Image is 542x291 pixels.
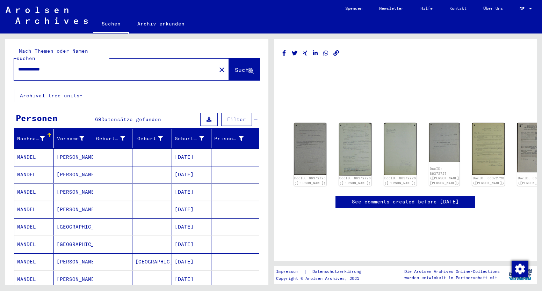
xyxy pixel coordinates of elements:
mat-cell: [DATE] [172,149,211,166]
button: Share on Twitter [291,49,298,58]
mat-cell: MANDEL [14,236,54,253]
button: Share on Xing [302,49,309,58]
a: Suchen [93,15,129,33]
button: Suche [229,59,260,80]
mat-cell: MANDEL [14,271,54,288]
mat-cell: [DATE] [172,218,211,236]
mat-cell: [DATE] [172,236,211,253]
button: Copy link [333,49,340,58]
mat-cell: MANDEL [14,149,54,166]
div: Prisoner # [214,135,244,142]
p: Copyright © Arolsen Archives, 2021 [276,275,370,282]
a: DocID: 86372726 ([PERSON_NAME]) [339,176,371,185]
mat-cell: [PERSON_NAME] [54,253,93,270]
mat-cell: MANDEL [14,201,54,218]
mat-icon: close [218,66,226,74]
mat-header-cell: Nachname [14,129,54,148]
img: Zustimmung ändern [512,261,528,277]
div: Geburtsdatum [175,135,204,142]
a: DocID: 86372726 ([PERSON_NAME]) [384,176,416,185]
button: Share on WhatsApp [322,49,330,58]
a: Archiv erkunden [129,15,193,32]
span: Filter [227,116,246,122]
mat-header-cell: Vorname [54,129,93,148]
img: 001.jpg [472,123,505,175]
mat-cell: [GEOGRAPHIC_DATA] [54,218,93,236]
div: Geburtsname [96,135,125,142]
mat-cell: [PERSON_NAME] [54,184,93,201]
button: Archival tree units [14,89,88,102]
a: See comments created before [DATE] [352,198,459,206]
mat-header-cell: Geburtsdatum [172,129,211,148]
div: Geburt‏ [135,133,172,144]
a: DocID: 86372725 ([PERSON_NAME]) [294,176,326,185]
mat-cell: MANDEL [14,184,54,201]
img: 001.jpg [339,123,371,175]
mat-cell: [PERSON_NAME] [54,201,93,218]
mat-header-cell: Geburtsname [93,129,133,148]
mat-cell: MANDEL [14,218,54,236]
img: Arolsen_neg.svg [6,7,88,24]
mat-header-cell: Geburt‏ [132,129,172,148]
mat-cell: MANDEL [14,253,54,270]
mat-cell: [DATE] [172,166,211,183]
mat-cell: [DATE] [172,184,211,201]
a: Datenschutzerklärung [307,268,370,275]
mat-cell: [DATE] [172,271,211,288]
div: Vorname [57,133,93,144]
img: 002.jpg [384,123,417,175]
button: Share on Facebook [281,49,288,58]
mat-label: Nach Themen oder Namen suchen [16,48,88,61]
span: Datensätze gefunden [101,116,161,122]
mat-cell: [GEOGRAPHIC_DATA] [54,236,93,253]
div: Vorname [57,135,84,142]
button: Clear [215,62,229,76]
mat-header-cell: Prisoner # [211,129,259,148]
p: Die Arolsen Archives Online-Collections [404,268,500,275]
div: Geburtsname [96,133,134,144]
img: yv_logo.png [507,266,534,283]
div: | [276,268,370,275]
img: 001.jpg [429,123,460,162]
span: 69 [95,116,101,122]
mat-cell: MANDEL [14,166,54,183]
mat-cell: [PERSON_NAME] [54,271,93,288]
mat-cell: [PERSON_NAME] [54,166,93,183]
div: Personen [16,112,58,124]
mat-cell: [DATE] [172,201,211,218]
button: Share on LinkedIn [312,49,319,58]
button: Filter [221,113,252,126]
mat-cell: [GEOGRAPHIC_DATA] [132,253,172,270]
div: Prisoner # [214,133,252,144]
div: Nachname [17,133,53,144]
mat-cell: [PERSON_NAME] [54,149,93,166]
a: Impressum [276,268,304,275]
span: DE [520,6,527,11]
span: Suche [235,66,252,73]
mat-cell: [DATE] [172,253,211,270]
img: 001.jpg [294,123,326,175]
div: Geburt‏ [135,135,163,142]
div: Geburtsdatum [175,133,213,144]
a: DocID: 86372727 ([PERSON_NAME] [PERSON_NAME]) [430,167,459,185]
div: Nachname [17,135,45,142]
p: wurden entwickelt in Partnerschaft mit [404,275,500,281]
a: DocID: 86372728 ([PERSON_NAME]) [473,176,504,185]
